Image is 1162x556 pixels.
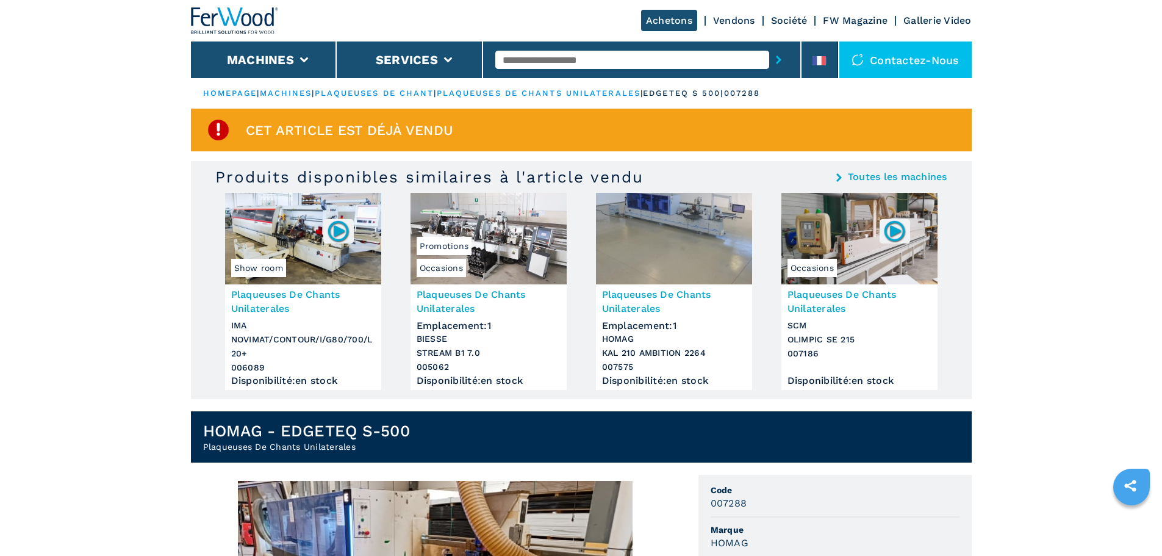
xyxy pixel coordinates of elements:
img: 006089 [326,219,350,243]
img: Ferwood [191,7,279,34]
p: edgeteq s 500 | [643,88,723,99]
span: Marque [711,524,959,536]
iframe: Chat [1110,501,1153,547]
span: Promotions [417,237,472,255]
a: Vendons [713,15,755,26]
h3: Plaqueuses De Chants Unilaterales [787,287,931,316]
a: Plaqueuses De Chants Unilaterales IMA NOVIMAT/CONTOUR/I/G80/700/L20+Show room006089Plaqueuses De ... [225,193,381,390]
img: SoldProduct [206,118,231,142]
h3: HOMAG [711,536,748,550]
button: submit-button [769,46,788,74]
span: Code [711,484,959,496]
div: Disponibilité : en stock [602,378,746,384]
h3: BIESSE STREAM B1 7.0 005062 [417,332,561,374]
span: Show room [231,259,286,277]
div: Disponibilité : en stock [231,378,375,384]
h3: Produits disponibles similaires à l'article vendu [215,167,644,187]
a: Toutes les machines [848,172,947,182]
a: Plaqueuses De Chants Unilaterales HOMAG KAL 210 AMBITION 2264Plaqueuses De Chants UnilateralesEmp... [596,193,752,390]
span: | [257,88,259,98]
h3: 007288 [711,496,747,510]
a: Plaqueuses De Chants Unilaterales BIESSE STREAM B1 7.0OccasionsPromotionsPlaqueuses De Chants Uni... [411,193,567,390]
h3: SCM OLIMPIC SE 215 007186 [787,319,931,361]
h3: HOMAG KAL 210 AMBITION 2264 007575 [602,332,746,374]
img: Plaqueuses De Chants Unilaterales IMA NOVIMAT/CONTOUR/I/G80/700/L20+ [225,193,381,284]
a: FW Magazine [823,15,888,26]
h1: HOMAG - EDGETEQ S-500 [203,421,410,441]
div: Disponibilité : en stock [787,378,931,384]
a: plaqueuses de chants unilaterales [437,88,640,98]
h3: Plaqueuses De Chants Unilaterales [417,287,561,316]
button: Services [376,52,438,67]
img: 007186 [883,219,906,243]
img: Plaqueuses De Chants Unilaterales BIESSE STREAM B1 7.0 [411,193,567,284]
div: Emplacement : 1 [417,317,561,329]
a: Société [771,15,808,26]
div: Disponibilité : en stock [417,378,561,384]
img: Contactez-nous [852,54,864,66]
span: | [640,88,643,98]
span: Occasions [417,259,466,277]
h3: IMA NOVIMAT/CONTOUR/I/G80/700/L20+ 006089 [231,319,375,375]
h3: Plaqueuses De Chants Unilaterales [231,287,375,316]
img: Plaqueuses De Chants Unilaterales SCM OLIMPIC SE 215 [781,193,938,284]
p: 007288 [724,88,761,99]
span: | [312,88,314,98]
span: | [434,88,436,98]
button: Machines [227,52,294,67]
div: Emplacement : 1 [602,317,746,329]
a: Plaqueuses De Chants Unilaterales SCM OLIMPIC SE 215Occasions007186Plaqueuses De Chants Unilatera... [781,193,938,390]
a: machines [260,88,312,98]
span: Cet article est déjà vendu [246,123,454,137]
a: Gallerie Video [903,15,972,26]
a: plaqueuses de chant [315,88,434,98]
div: Contactez-nous [839,42,972,78]
h3: Plaqueuses De Chants Unilaterales [602,287,746,316]
span: Occasions [787,259,837,277]
h2: Plaqueuses De Chants Unilaterales [203,441,410,453]
a: sharethis [1115,471,1146,501]
a: HOMEPAGE [203,88,257,98]
img: Plaqueuses De Chants Unilaterales HOMAG KAL 210 AMBITION 2264 [596,193,752,284]
a: Achetons [641,10,697,31]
